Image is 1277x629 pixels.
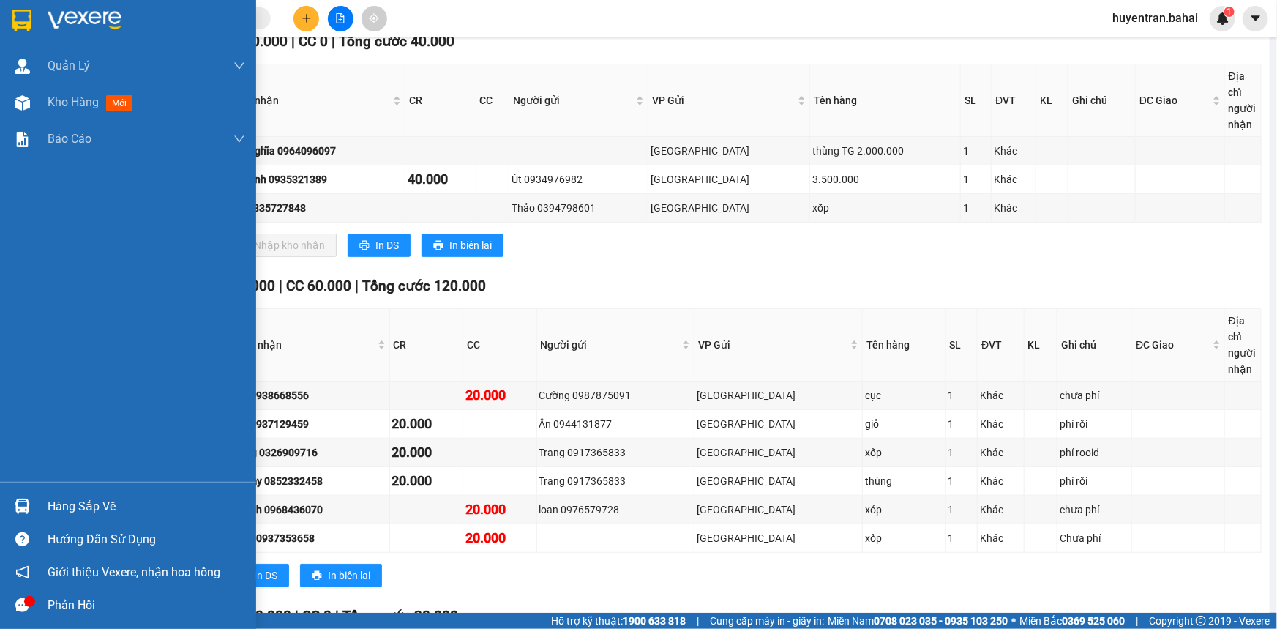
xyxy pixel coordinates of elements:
span: VP Gửi [652,92,795,108]
button: printerIn biên lai [300,564,382,587]
div: xốp [865,444,943,461]
button: caret-down [1243,6,1268,31]
button: plus [293,6,319,31]
div: 20.000 [392,414,460,434]
div: loan 0976579728 [539,502,692,518]
span: caret-down [1249,12,1262,25]
div: 1 [963,200,989,216]
span: CR 60.000 [210,278,275,294]
div: 1 [948,416,975,432]
div: Tuấn 0938668556 [225,387,387,403]
th: CC [476,64,509,137]
div: diễm 0937129459 [225,416,387,432]
span: down [233,60,245,72]
div: Khác [994,200,1033,216]
span: Tổng cước 40.000 [339,33,454,50]
div: minh 0335727848 [222,200,402,216]
th: Tên hàng [863,309,945,382]
th: CR [405,64,476,137]
span: VP Gửi [698,337,847,353]
span: CC 0 [299,33,328,50]
div: Ba Thành 0935321389 [222,171,402,187]
span: CR 20.000 [226,608,291,625]
div: [GEOGRAPHIC_DATA] [651,143,807,159]
div: Trang 0917365833 [539,473,692,489]
div: phí rồi [1060,416,1129,432]
span: printer [312,570,322,582]
span: CC 60.000 [286,278,351,294]
span: | [335,608,339,625]
div: Cường 0987875091 [539,387,692,403]
span: Hỗ trợ kỹ thuật: [551,613,686,629]
span: In biên lai [328,567,370,584]
div: Khác [980,502,1021,518]
th: KL [1025,309,1057,382]
div: [GEOGRAPHIC_DATA] [697,416,860,432]
th: SL [961,64,992,137]
td: Sài Gòn [648,165,810,194]
span: | [291,33,295,50]
button: aim [362,6,387,31]
button: printerIn DS [226,564,289,587]
div: Chưa phí [1060,530,1129,546]
td: Sài Gòn [694,439,863,467]
div: 3.500.000 [812,171,958,187]
div: 20.000 [465,528,533,548]
div: Hướng dẫn sử dụng [48,529,245,551]
div: Hướng 0326909716 [225,444,387,461]
th: ĐVT [978,309,1024,382]
button: file-add [328,6,353,31]
span: CC 0 [302,608,332,625]
div: xốp [812,200,958,216]
span: Giới thiệu Vexere, nhận hoa hồng [48,563,220,581]
div: 20.000 [465,499,533,520]
div: xốp [865,530,943,546]
div: 20.000 [392,442,460,463]
span: notification [15,565,29,579]
span: ⚪️ [1011,618,1016,624]
div: cục [865,387,943,403]
div: 1 [948,502,975,518]
span: file-add [335,13,345,23]
span: | [1136,613,1138,629]
span: huyentran.bahai [1101,9,1210,27]
th: Ghi chú [1057,309,1132,382]
span: mới [106,95,132,111]
span: CR 40.000 [222,33,288,50]
strong: 0708 023 035 - 0935 103 250 [874,615,1008,627]
td: Sài Gòn [648,137,810,165]
span: | [697,613,699,629]
div: Phản hồi [48,595,245,617]
div: Khác [980,473,1021,489]
span: | [355,278,359,294]
div: giỏ [865,416,943,432]
div: Khác [980,416,1021,432]
span: ĐC Giao [1139,92,1210,108]
div: thùng TG 2.000.000 [812,143,958,159]
div: 1 [963,143,989,159]
span: Miền Nam [828,613,1008,629]
img: solution-icon [15,132,30,147]
span: Người nhận [226,337,375,353]
div: [GEOGRAPHIC_DATA] [651,200,807,216]
img: warehouse-icon [15,499,30,514]
td: Sài Gòn [694,467,863,496]
div: Khác [994,143,1033,159]
span: 1 [1227,7,1232,17]
div: [GEOGRAPHIC_DATA] [697,502,860,518]
span: Người gửi [513,92,633,108]
div: 1 [948,444,975,461]
img: logo-vxr [12,10,31,31]
div: thùng [865,473,943,489]
span: | [279,278,282,294]
div: Khác [980,444,1021,461]
th: Ghi chú [1068,64,1136,137]
span: aim [369,13,379,23]
div: Khác [980,387,1021,403]
th: SL [946,309,978,382]
span: Người gửi [541,337,680,353]
img: warehouse-icon [15,95,30,111]
div: Địa chỉ người nhận [1229,313,1257,377]
span: ĐC Giao [1136,337,1210,353]
th: Tên hàng [810,64,961,137]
